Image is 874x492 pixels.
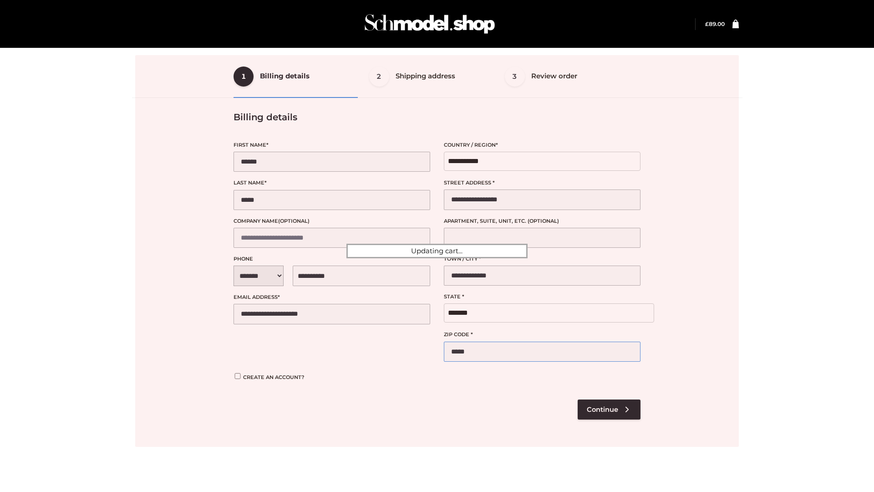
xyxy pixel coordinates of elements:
div: Updating cart... [346,244,528,258]
a: £89.00 [705,20,725,27]
img: Schmodel Admin 964 [361,6,498,42]
span: £ [705,20,709,27]
bdi: 89.00 [705,20,725,27]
